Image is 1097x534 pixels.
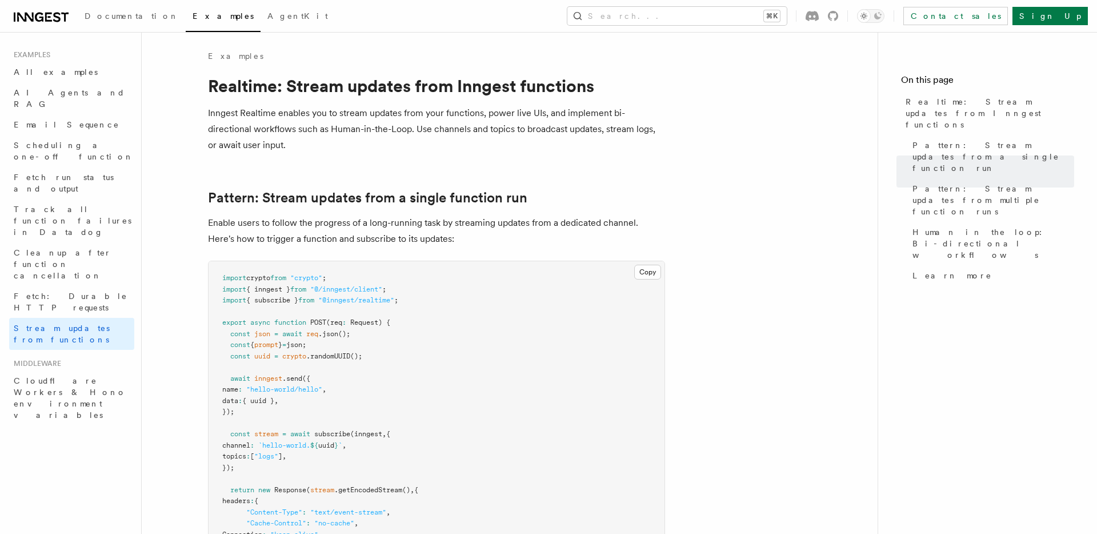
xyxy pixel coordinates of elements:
[230,430,250,438] span: const
[246,285,290,293] span: { inngest }
[314,430,350,438] span: subscribe
[222,285,246,293] span: import
[306,352,350,360] span: .randomUUID
[238,385,242,393] span: :
[222,385,238,393] span: name
[258,486,270,494] span: new
[14,120,119,129] span: Email Sequence
[274,486,306,494] span: Response
[208,190,527,206] a: Pattern: Stream updates from a single function run
[382,430,386,438] span: ,
[230,352,250,360] span: const
[350,318,378,326] span: Request
[402,486,410,494] span: ()
[901,73,1074,91] h4: On this page
[298,296,314,304] span: from
[318,330,338,338] span: .json
[310,318,326,326] span: POST
[246,519,306,527] span: "Cache-Control"
[903,7,1008,25] a: Contact sales
[254,374,282,382] span: inngest
[274,318,306,326] span: function
[254,341,278,349] span: prompt
[912,226,1074,261] span: Human in the loop: Bi-directional workflows
[246,452,250,460] span: :
[9,359,61,368] span: Middleware
[254,352,270,360] span: uuid
[338,441,342,449] span: `
[350,352,362,360] span: ();
[254,330,270,338] span: json
[334,441,338,449] span: }
[250,441,254,449] span: :
[9,199,134,242] a: Track all function failures in Datadog
[286,341,306,349] span: json;
[908,135,1074,178] a: Pattern: Stream updates from a single function run
[222,441,250,449] span: channel
[230,330,250,338] span: const
[222,296,246,304] span: import
[261,3,335,31] a: AgentKit
[378,318,390,326] span: ) {
[246,508,302,516] span: "Content-Type"
[85,11,179,21] span: Documentation
[246,296,298,304] span: { subscribe }
[242,397,274,405] span: { uuid }
[274,397,278,405] span: ,
[290,274,322,282] span: "crypto"
[222,497,250,505] span: headers
[14,292,127,312] span: Fetch: Durable HTTP requests
[208,75,665,96] h1: Realtime: Stream updates from Inngest functions
[270,274,286,282] span: from
[386,508,390,516] span: ,
[274,352,278,360] span: =
[14,88,125,109] span: AI Agents and RAG
[414,486,418,494] span: {
[186,3,261,32] a: Examples
[382,285,386,293] span: ;
[254,497,258,505] span: {
[314,519,354,527] span: "no-cache"
[567,7,787,25] button: Search...⌘K
[310,441,318,449] span: ${
[9,167,134,199] a: Fetch run status and output
[250,452,254,460] span: [
[14,248,111,280] span: Cleanup after function cancellation
[267,11,328,21] span: AgentKit
[208,50,263,62] a: Examples
[1012,7,1088,25] a: Sign Up
[14,205,131,237] span: Track all function failures in Datadog
[78,3,186,31] a: Documentation
[9,286,134,318] a: Fetch: Durable HTTP requests
[14,141,134,161] span: Scheduling a one-off function
[9,62,134,82] a: All examples
[222,452,246,460] span: topics
[9,318,134,350] a: Stream updates from functions
[306,486,310,494] span: (
[222,397,238,405] span: data
[306,330,318,338] span: req
[338,330,350,338] span: ();
[258,441,310,449] span: `hello-world.
[634,265,661,280] button: Copy
[9,114,134,135] a: Email Sequence
[250,497,254,505] span: :
[318,296,394,304] span: "@inngest/realtime"
[230,486,254,494] span: return
[254,452,278,460] span: "logs"
[14,173,114,193] span: Fetch run status and output
[912,140,1074,174] span: Pattern: Stream updates from a single function run
[9,370,134,425] a: Cloudflare Workers & Hono environment variables
[222,274,246,282] span: import
[9,135,134,167] a: Scheduling a one-off function
[282,341,286,349] span: =
[208,215,665,247] p: Enable users to follow the progress of a long-running task by streaming updates from a dedicated ...
[9,242,134,286] a: Cleanup after function cancellation
[282,430,286,438] span: =
[394,296,398,304] span: ;
[410,486,414,494] span: ,
[282,374,302,382] span: .send
[193,11,254,21] span: Examples
[238,397,242,405] span: :
[274,330,278,338] span: =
